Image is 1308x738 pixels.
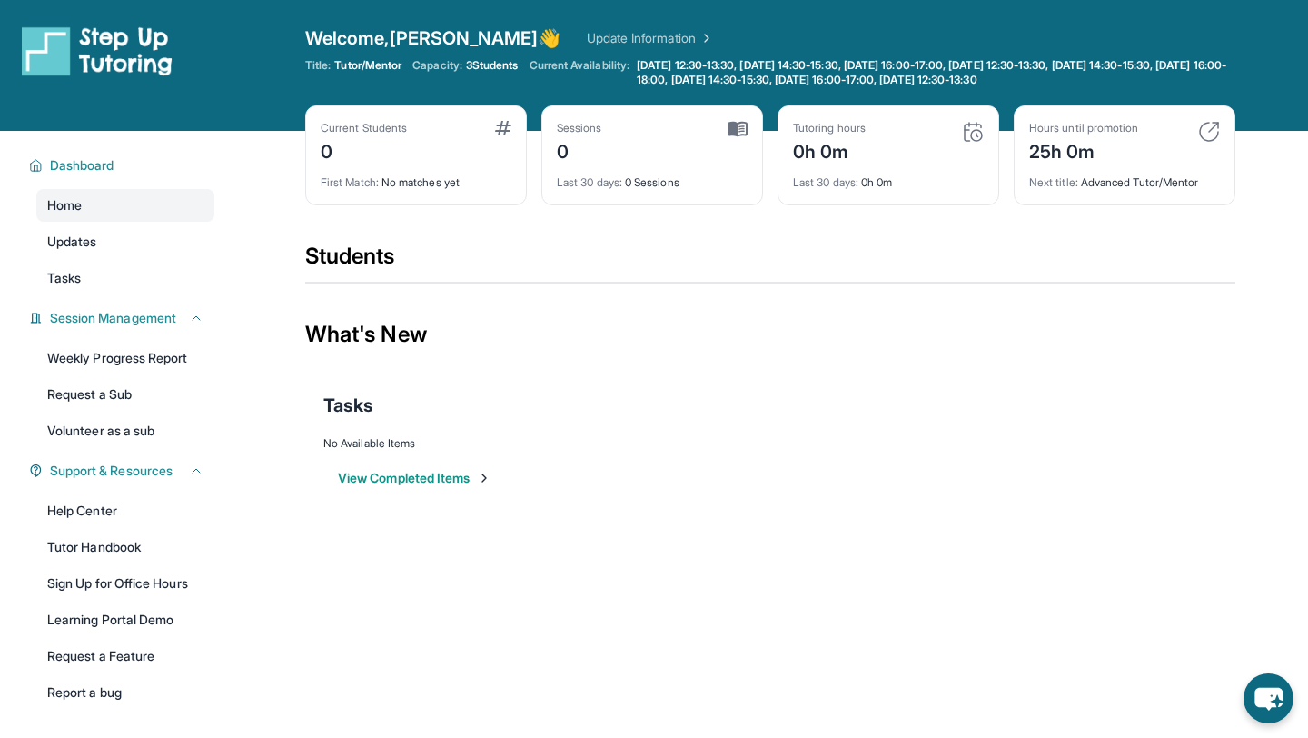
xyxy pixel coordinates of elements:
a: Request a Sub [36,378,214,411]
button: chat-button [1244,673,1293,723]
a: [DATE] 12:30-13:30, [DATE] 14:30-15:30, [DATE] 16:00-17:00, [DATE] 12:30-13:30, [DATE] 14:30-15:3... [633,58,1235,87]
img: logo [22,25,173,76]
span: Last 30 days : [793,175,858,189]
div: Students [305,242,1235,282]
div: Tutoring hours [793,121,866,135]
div: 0 [321,135,407,165]
a: Home [36,189,214,222]
a: Updates [36,225,214,258]
a: Help Center [36,494,214,527]
img: card [962,121,984,143]
a: Weekly Progress Report [36,342,214,374]
span: Current Availability: [530,58,629,87]
span: Home [47,196,82,214]
button: View Completed Items [338,469,491,487]
span: Support & Resources [50,462,173,480]
span: First Match : [321,175,379,189]
a: Tasks [36,262,214,294]
span: Dashboard [50,156,114,175]
button: Session Management [43,309,203,327]
span: Tutor/Mentor [334,58,401,73]
span: Tasks [47,269,81,287]
div: 0h 0m [793,165,984,190]
div: No Available Items [323,436,1217,451]
a: Volunteer as a sub [36,414,214,447]
div: No matches yet [321,165,511,190]
span: 3 Students [466,58,519,73]
img: Chevron Right [696,29,714,47]
img: card [495,121,511,135]
div: Current Students [321,121,407,135]
span: Session Management [50,309,176,327]
a: Sign Up for Office Hours [36,567,214,600]
a: Report a bug [36,676,214,709]
a: Tutor Handbook [36,531,214,563]
span: Title: [305,58,331,73]
span: Next title : [1029,175,1078,189]
span: Welcome, [PERSON_NAME] 👋 [305,25,561,51]
div: 0h 0m [793,135,866,165]
div: 0 Sessions [557,165,748,190]
img: card [1198,121,1220,143]
span: [DATE] 12:30-13:30, [DATE] 14:30-15:30, [DATE] 16:00-17:00, [DATE] 12:30-13:30, [DATE] 14:30-15:3... [637,58,1232,87]
img: card [728,121,748,137]
a: Update Information [587,29,714,47]
a: Request a Feature [36,640,214,673]
div: 25h 0m [1029,135,1138,165]
span: Last 30 days : [557,175,622,189]
div: 0 [557,135,602,165]
div: What's New [305,294,1235,374]
span: Tasks [323,393,373,418]
a: Learning Portal Demo [36,603,214,636]
div: Sessions [557,121,602,135]
button: Support & Resources [43,462,203,480]
button: Dashboard [43,156,203,175]
span: Updates [47,233,97,251]
span: Capacity: [412,58,462,73]
div: Advanced Tutor/Mentor [1029,165,1220,190]
div: Hours until promotion [1029,121,1138,135]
